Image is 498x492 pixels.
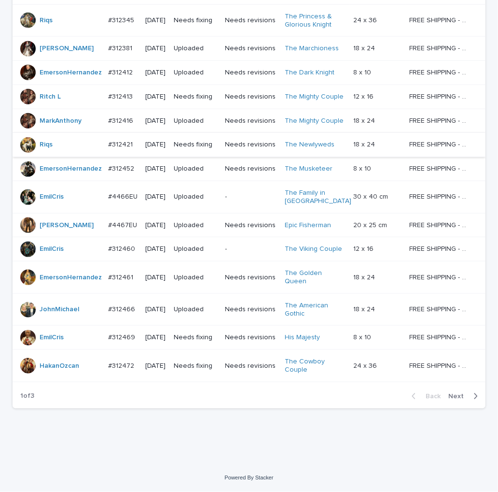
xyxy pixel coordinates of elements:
[285,358,345,374] a: The Cowboy Couple
[285,44,339,53] a: The Marchioness
[40,245,64,253] a: EmilCris
[40,362,79,370] a: HakanOzcan
[145,44,166,53] p: [DATE]
[353,243,375,253] p: 12 x 16
[409,332,471,342] p: FREE SHIPPING - preview in 1-2 business days, after your approval delivery will take 5-10 b.d.
[145,362,166,370] p: [DATE]
[404,392,444,401] button: Back
[108,43,134,53] p: #312381
[174,193,218,201] p: Uploaded
[174,333,218,342] p: Needs fixing
[40,333,64,342] a: EmilCris
[108,272,135,282] p: #312461
[40,44,94,53] a: [PERSON_NAME]
[420,393,441,400] span: Back
[108,14,136,25] p: #312345
[353,67,373,77] p: 8 x 10
[40,117,82,125] a: MarkAnthony
[145,69,166,77] p: [DATE]
[285,302,345,318] a: The American Gothic
[285,69,334,77] a: The Dark Knight
[13,109,485,133] tr: MarkAnthony #312416#312416 [DATE]UploadedNeeds revisionsThe Mighty Couple 18 x 2418 x 24 FREE SHI...
[353,163,373,173] p: 8 x 10
[409,272,471,282] p: FREE SHIPPING - preview in 1-2 business days, after your approval delivery will take 5-10 b.d.
[225,141,277,149] p: Needs revisions
[40,16,53,25] a: Riqs
[174,245,218,253] p: Uploaded
[353,304,377,314] p: 18 x 24
[13,326,485,350] tr: EmilCris #312469#312469 [DATE]Needs fixingNeeds revisionsHis Majesty 8 x 108 x 10 FREE SHIPPING -...
[145,141,166,149] p: [DATE]
[225,245,277,253] p: -
[409,304,471,314] p: FREE SHIPPING - preview in 1-2 business days, after your approval delivery will take 5-10 b.d.
[409,360,471,370] p: FREE SHIPPING - preview in 1-2 business days, after your approval delivery will take 5-10 b.d.
[40,165,102,173] a: EmersonHernandez
[409,115,471,125] p: FREE SHIPPING - preview in 1-2 business days, after your approval delivery will take 5-10 b.d.
[40,141,53,149] a: Riqs
[225,165,277,173] p: Needs revisions
[145,165,166,173] p: [DATE]
[285,333,320,342] a: His Majesty
[353,91,375,101] p: 12 x 16
[13,181,485,214] tr: EmilCris #4466EU#4466EU [DATE]Uploaded-The Family in [GEOGRAPHIC_DATA] 30 x 40 cm30 x 40 cm FREE ...
[108,219,139,230] p: #4467EU
[225,305,277,314] p: Needs revisions
[409,191,471,201] p: FREE SHIPPING - preview in 1-2 business days, after your approval delivery will take 6-10 busines...
[13,4,485,37] tr: Riqs #312345#312345 [DATE]Needs fixingNeeds revisionsThe Princess & Glorious Knight 24 x 3624 x 3...
[108,243,137,253] p: #312460
[224,475,273,481] a: Powered By Stacker
[353,332,373,342] p: 8 x 10
[40,69,102,77] a: EmersonHernandez
[13,133,485,157] tr: Riqs #312421#312421 [DATE]Needs fixingNeeds revisionsThe Newlyweds 18 x 2418 x 24 FREE SHIPPING -...
[353,139,377,149] p: 18 x 24
[174,274,218,282] p: Uploaded
[174,165,218,173] p: Uploaded
[108,67,135,77] p: #312412
[225,333,277,342] p: Needs revisions
[409,243,471,253] p: FREE SHIPPING - preview in 1-2 business days, after your approval delivery will take 5-10 b.d.
[108,139,135,149] p: #312421
[13,85,485,109] tr: Ritch L #312413#312413 [DATE]Needs fixingNeeds revisionsThe Mighty Couple 12 x 1612 x 16 FREE SHI...
[13,37,485,61] tr: [PERSON_NAME] #312381#312381 [DATE]UploadedNeeds revisionsThe Marchioness 18 x 2418 x 24 FREE SHI...
[409,67,471,77] p: FREE SHIPPING - preview in 1-2 business days, after your approval delivery will take 5-10 b.d.
[444,392,485,401] button: Next
[353,360,379,370] p: 24 x 36
[108,332,137,342] p: #312469
[108,115,135,125] p: #312416
[409,163,471,173] p: FREE SHIPPING - preview in 1-2 business days, after your approval delivery will take 5-10 b.d.
[13,350,485,382] tr: HakanOzcan #312472#312472 [DATE]Needs fixingNeeds revisionsThe Cowboy Couple 24 x 3624 x 36 FREE ...
[285,141,334,149] a: The Newlyweds
[145,16,166,25] p: [DATE]
[285,269,345,286] a: The Golden Queen
[409,91,471,101] p: FREE SHIPPING - preview in 1-2 business days, after your approval delivery will take 5-10 b.d.
[353,43,377,53] p: 18 x 24
[285,93,344,101] a: The Mighty Couple
[225,44,277,53] p: Needs revisions
[285,245,342,253] a: The Viking Couple
[174,221,218,230] p: Uploaded
[40,193,64,201] a: EmilCris
[174,16,218,25] p: Needs fixing
[353,191,390,201] p: 30 x 40 cm
[145,305,166,314] p: [DATE]
[174,117,218,125] p: Uploaded
[353,272,377,282] p: 18 x 24
[145,333,166,342] p: [DATE]
[13,261,485,294] tr: EmersonHernandez #312461#312461 [DATE]UploadedNeeds revisionsThe Golden Queen 18 x 2418 x 24 FREE...
[225,16,277,25] p: Needs revisions
[108,91,135,101] p: #312413
[409,219,471,230] p: FREE SHIPPING - preview in 1-2 business days, after your approval delivery will take 6-10 busines...
[225,93,277,101] p: Needs revisions
[145,93,166,101] p: [DATE]
[13,213,485,237] tr: [PERSON_NAME] #4467EU#4467EU [DATE]UploadedNeeds revisionsEpic Fisherman 20 x 25 cm20 x 25 cm FRE...
[409,139,471,149] p: FREE SHIPPING - preview in 1-2 business days, after your approval delivery will take 5-10 b.d.
[145,245,166,253] p: [DATE]
[225,69,277,77] p: Needs revisions
[145,193,166,201] p: [DATE]
[108,360,136,370] p: #312472
[285,189,351,205] a: The Family in [GEOGRAPHIC_DATA]
[40,305,79,314] a: JohnMichael
[448,393,470,400] span: Next
[225,117,277,125] p: Needs revisions
[225,362,277,370] p: Needs revisions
